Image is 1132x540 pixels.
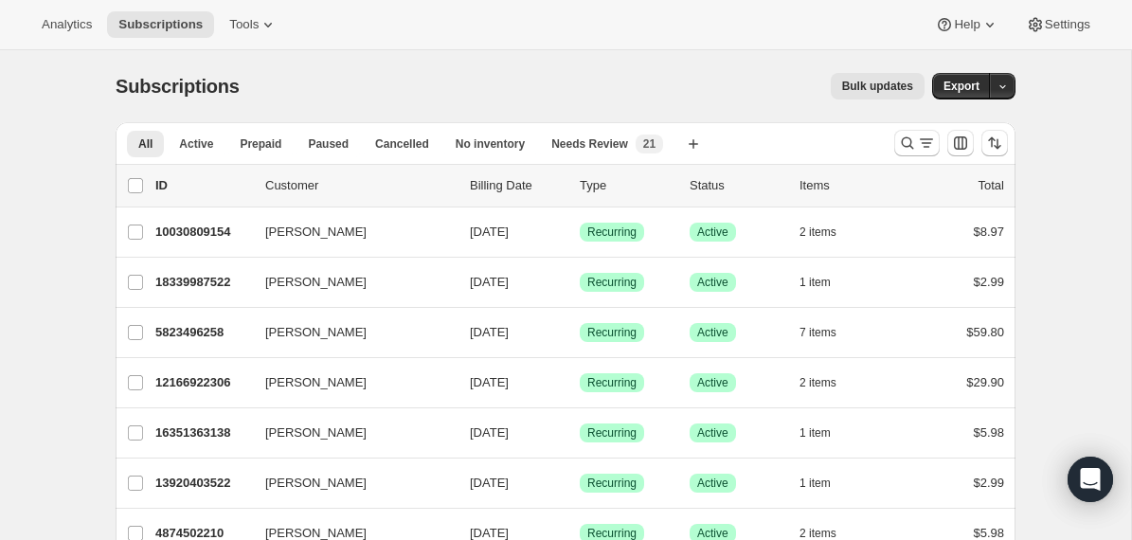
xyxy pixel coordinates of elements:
[973,425,1004,440] span: $5.98
[155,373,250,392] p: 12166922306
[800,425,831,441] span: 1 item
[265,423,367,442] span: [PERSON_NAME]
[265,273,367,292] span: [PERSON_NAME]
[116,76,240,97] span: Subscriptions
[587,225,637,240] span: Recurring
[966,375,1004,389] span: $29.90
[973,225,1004,239] span: $8.97
[107,11,214,38] button: Subscriptions
[254,217,443,247] button: [PERSON_NAME]
[470,375,509,389] span: [DATE]
[254,368,443,398] button: [PERSON_NAME]
[265,176,455,195] p: Customer
[240,136,281,152] span: Prepaid
[118,17,203,32] span: Subscriptions
[229,17,259,32] span: Tools
[842,79,913,94] span: Bulk updates
[800,369,857,396] button: 2 items
[800,319,857,346] button: 7 items
[979,176,1004,195] p: Total
[800,325,836,340] span: 7 items
[155,319,1004,346] div: 5823496258[PERSON_NAME][DATE]SuccessRecurringSuccessActive7 items$59.80
[155,176,1004,195] div: IDCustomerBilling DateTypeStatusItemsTotal
[973,275,1004,289] span: $2.99
[470,275,509,289] span: [DATE]
[470,476,509,490] span: [DATE]
[1015,11,1102,38] button: Settings
[456,136,525,152] span: No inventory
[954,17,979,32] span: Help
[308,136,349,152] span: Paused
[254,418,443,448] button: [PERSON_NAME]
[265,223,367,242] span: [PERSON_NAME]
[155,423,250,442] p: 16351363138
[155,470,1004,496] div: 13920403522[PERSON_NAME][DATE]SuccessRecurringSuccessActive1 item$2.99
[470,225,509,239] span: [DATE]
[697,375,728,390] span: Active
[580,176,674,195] div: Type
[587,375,637,390] span: Recurring
[697,325,728,340] span: Active
[697,225,728,240] span: Active
[947,130,974,156] button: Customize table column order and visibility
[697,275,728,290] span: Active
[831,73,925,99] button: Bulk updates
[155,369,1004,396] div: 12166922306[PERSON_NAME][DATE]SuccessRecurringSuccessActive2 items$29.90
[265,323,367,342] span: [PERSON_NAME]
[254,468,443,498] button: [PERSON_NAME]
[155,269,1004,296] div: 18339987522[PERSON_NAME][DATE]SuccessRecurringSuccessActive1 item$2.99
[470,425,509,440] span: [DATE]
[800,176,894,195] div: Items
[697,476,728,491] span: Active
[587,425,637,441] span: Recurring
[643,136,656,152] span: 21
[587,325,637,340] span: Recurring
[265,373,367,392] span: [PERSON_NAME]
[800,225,836,240] span: 2 items
[800,420,852,446] button: 1 item
[265,474,367,493] span: [PERSON_NAME]
[800,219,857,245] button: 2 items
[254,267,443,297] button: [PERSON_NAME]
[218,11,289,38] button: Tools
[470,526,509,540] span: [DATE]
[800,470,852,496] button: 1 item
[155,219,1004,245] div: 10030809154[PERSON_NAME][DATE]SuccessRecurringSuccessActive2 items$8.97
[155,223,250,242] p: 10030809154
[800,375,836,390] span: 2 items
[678,131,709,157] button: Create new view
[924,11,1010,38] button: Help
[587,476,637,491] span: Recurring
[155,323,250,342] p: 5823496258
[932,73,991,99] button: Export
[697,425,728,441] span: Active
[981,130,1008,156] button: Sort the results
[179,136,213,152] span: Active
[155,420,1004,446] div: 16351363138[PERSON_NAME][DATE]SuccessRecurringSuccessActive1 item$5.98
[470,325,509,339] span: [DATE]
[155,273,250,292] p: 18339987522
[470,176,565,195] p: Billing Date
[155,176,250,195] p: ID
[973,526,1004,540] span: $5.98
[138,136,153,152] span: All
[551,136,628,152] span: Needs Review
[1045,17,1090,32] span: Settings
[973,476,1004,490] span: $2.99
[800,275,831,290] span: 1 item
[155,474,250,493] p: 13920403522
[42,17,92,32] span: Analytics
[587,275,637,290] span: Recurring
[943,79,979,94] span: Export
[1068,457,1113,502] div: Open Intercom Messenger
[800,269,852,296] button: 1 item
[800,476,831,491] span: 1 item
[254,317,443,348] button: [PERSON_NAME]
[375,136,429,152] span: Cancelled
[894,130,940,156] button: Search and filter results
[30,11,103,38] button: Analytics
[690,176,784,195] p: Status
[966,325,1004,339] span: $59.80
